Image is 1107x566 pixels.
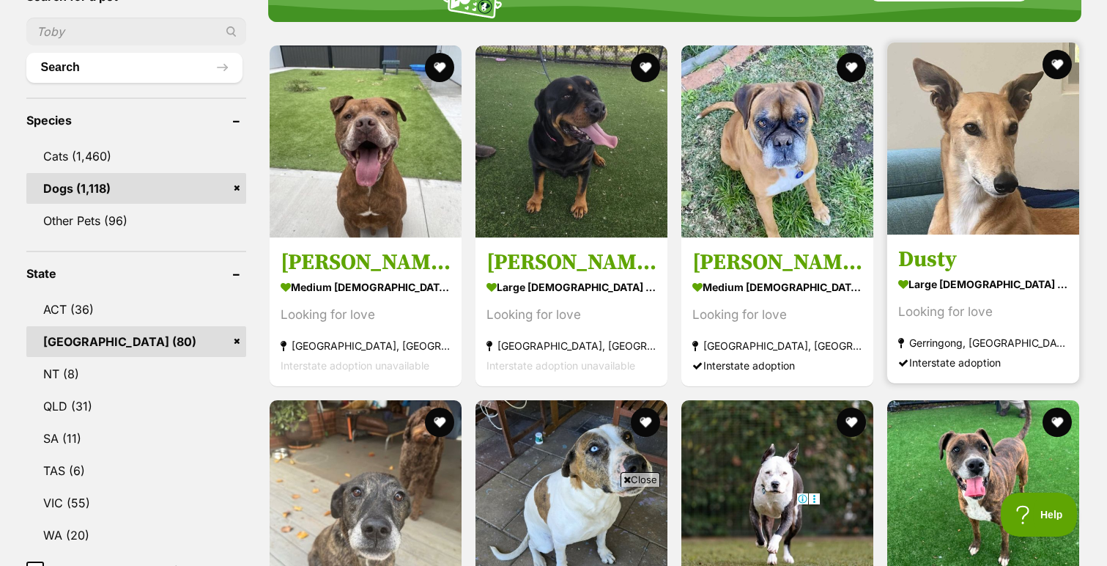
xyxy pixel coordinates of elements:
[898,353,1068,372] div: Interstate adoption
[26,114,246,127] header: Species
[425,53,454,82] button: favourite
[425,408,454,437] button: favourite
[281,305,451,325] div: Looking for love
[281,249,451,276] h3: [PERSON_NAME]
[26,423,246,454] a: SA (11)
[475,238,667,386] a: [PERSON_NAME] imp 1852 large [DEMOGRAPHIC_DATA] Dog Looking for love [GEOGRAPHIC_DATA], [GEOGRAPH...
[26,488,246,518] a: VIC (55)
[287,493,821,559] iframe: Advertisement
[887,43,1079,235] img: Dusty - Greyhound Dog
[486,336,656,356] strong: [GEOGRAPHIC_DATA], [GEOGRAPHIC_DATA]
[692,356,862,375] div: Interstate adoption
[26,359,246,389] a: NT (8)
[486,305,656,325] div: Looking for love
[26,294,246,325] a: ACT (36)
[898,302,1068,322] div: Looking for love
[26,53,242,82] button: Search
[486,276,656,298] strong: large [DEMOGRAPHIC_DATA] Dog
[281,276,451,298] strong: medium [DEMOGRAPHIC_DATA] Dog
[692,249,862,276] h3: [PERSON_NAME]
[631,408,660,437] button: favourite
[898,333,1068,353] strong: Gerringong, [GEOGRAPHIC_DATA]
[26,18,246,45] input: Toby
[1043,408,1073,437] button: favourite
[281,359,429,372] span: Interstate adoption unavailable
[270,238,462,386] a: [PERSON_NAME] medium [DEMOGRAPHIC_DATA] Dog Looking for love [GEOGRAPHIC_DATA], [GEOGRAPHIC_DATA]...
[26,326,246,357] a: [GEOGRAPHIC_DATA] (80)
[281,336,451,356] strong: [GEOGRAPHIC_DATA], [GEOGRAPHIC_DATA]
[1001,493,1078,537] iframe: Help Scout Beacon - Open
[26,391,246,422] a: QLD (31)
[681,45,873,238] img: Jessie - Boxer Dog
[692,336,862,356] strong: [GEOGRAPHIC_DATA], [GEOGRAPHIC_DATA]
[26,173,246,204] a: Dogs (1,118)
[26,141,246,172] a: Cats (1,460)
[887,235,1079,383] a: Dusty large [DEMOGRAPHIC_DATA] Dog Looking for love Gerringong, [GEOGRAPHIC_DATA] Interstate adop...
[692,305,862,325] div: Looking for love
[270,45,462,238] img: Harry - Staffordshire Bull Terrier Dog
[631,53,660,82] button: favourite
[486,249,656,276] h3: [PERSON_NAME] imp 1852
[621,472,660,487] span: Close
[26,267,246,280] header: State
[486,359,635,372] span: Interstate adoption unavailable
[837,53,866,82] button: favourite
[898,273,1068,295] strong: large [DEMOGRAPHIC_DATA] Dog
[837,408,866,437] button: favourite
[26,205,246,236] a: Other Pets (96)
[26,520,246,551] a: WA (20)
[692,276,862,298] strong: medium [DEMOGRAPHIC_DATA] Dog
[1043,50,1073,79] button: favourite
[475,45,667,238] img: Marilyn imp 1852 - Rottweiler Dog
[898,246,1068,273] h3: Dusty
[26,455,246,486] a: TAS (6)
[681,238,873,386] a: [PERSON_NAME] medium [DEMOGRAPHIC_DATA] Dog Looking for love [GEOGRAPHIC_DATA], [GEOGRAPHIC_DATA]...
